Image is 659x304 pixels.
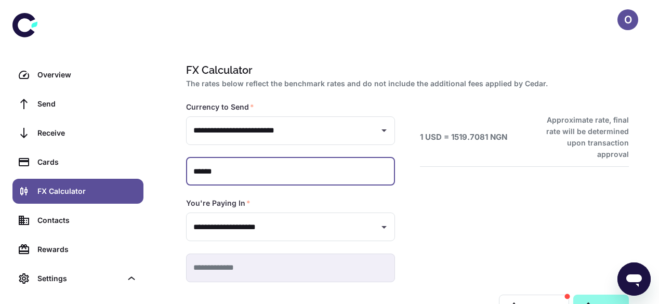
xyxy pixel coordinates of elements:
a: Send [12,91,143,116]
a: Cards [12,150,143,175]
label: You're Paying In [186,198,251,208]
a: Overview [12,62,143,87]
a: Contacts [12,208,143,233]
div: Settings [12,266,143,291]
div: Send [37,98,137,110]
h1: FX Calculator [186,62,625,78]
iframe: Button to launch messaging window [617,262,651,296]
h6: Approximate rate, final rate will be determined upon transaction approval [535,114,629,160]
button: Open [377,220,391,234]
h6: 1 USD = 1519.7081 NGN [420,131,507,143]
div: Receive [37,127,137,139]
button: O [617,9,638,30]
div: Settings [37,273,122,284]
button: Open [377,123,391,138]
div: Cards [37,156,137,168]
label: Currency to Send [186,102,254,112]
div: FX Calculator [37,186,137,197]
div: Rewards [37,244,137,255]
a: Rewards [12,237,143,262]
div: Overview [37,69,137,81]
a: FX Calculator [12,179,143,204]
a: Receive [12,121,143,146]
div: Contacts [37,215,137,226]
